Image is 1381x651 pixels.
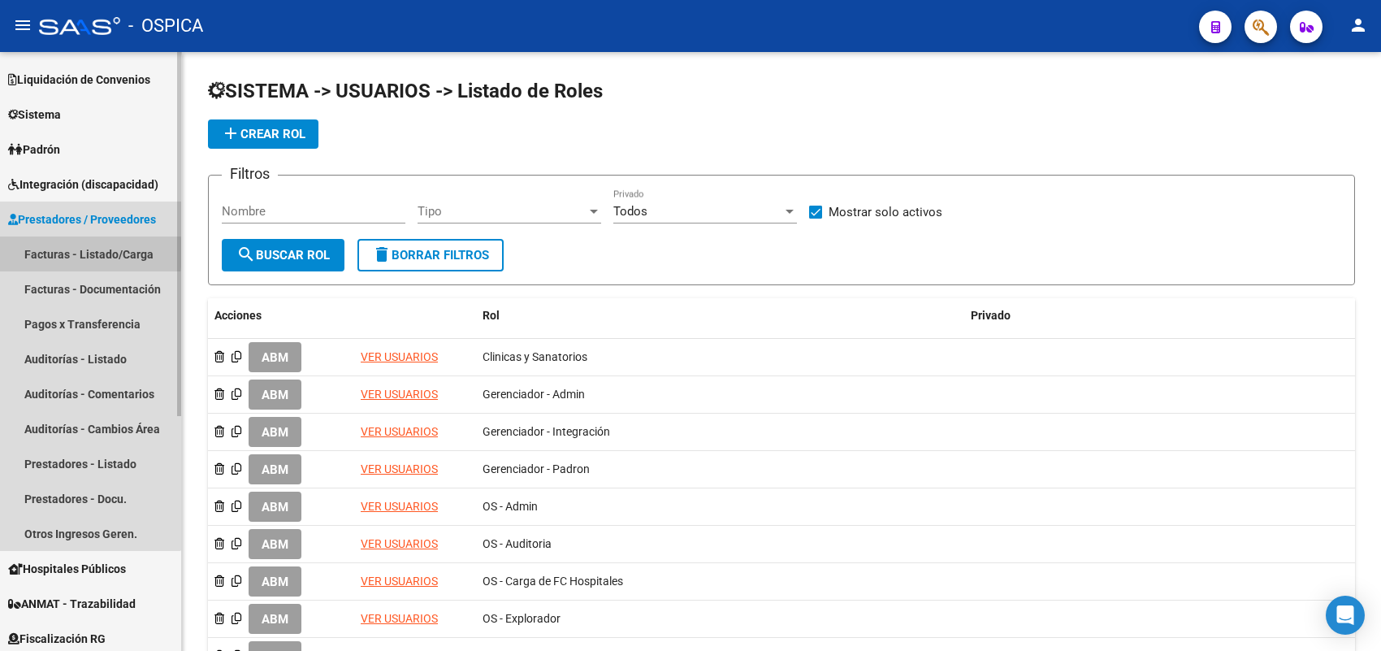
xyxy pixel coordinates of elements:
[262,500,288,514] span: ABM
[222,163,278,185] h3: Filtros
[361,537,438,550] a: VER USUARIOS
[249,342,301,372] button: ABM
[262,350,288,365] span: ABM
[1349,15,1368,35] mat-icon: person
[971,309,1011,322] span: Privado
[483,425,610,438] span: Gerenciador - Integración
[8,71,150,89] span: Liquidación de Convenios
[8,141,60,158] span: Padrón
[361,462,438,475] a: VER USUARIOS
[8,106,61,124] span: Sistema
[262,612,288,627] span: ABM
[372,245,392,264] mat-icon: delete
[357,239,504,271] button: Borrar Filtros
[249,604,301,634] button: ABM
[262,425,288,440] span: ABM
[8,176,158,193] span: Integración (discapacidad)
[361,500,438,513] a: VER USUARIOS
[236,245,256,264] mat-icon: search
[483,537,552,550] span: OS - Auditoria
[236,248,330,263] span: Buscar Rol
[262,462,288,477] span: ABM
[208,119,318,149] button: Crear Rol
[418,204,587,219] span: Tipo
[1326,596,1365,635] div: Open Intercom Messenger
[483,462,590,475] span: Gerenciador - Padron
[361,350,438,363] a: VER USUARIOS
[483,388,585,401] span: Gerenciador - Admin
[262,388,288,402] span: ABM
[249,380,301,410] button: ABM
[483,575,623,588] span: OS - Carga de FC Hospitales
[483,500,538,513] span: OS - Admin
[128,8,203,44] span: - OSPICA
[964,298,1355,333] datatable-header-cell: Privado
[208,80,603,102] span: SISTEMA -> USUARIOS -> Listado de Roles
[249,417,301,447] button: ABM
[208,298,354,333] datatable-header-cell: Acciones
[249,529,301,559] button: ABM
[221,124,240,143] mat-icon: add
[829,202,942,222] span: Mostrar solo activos
[8,595,136,613] span: ANMAT - Trazabilidad
[8,210,156,228] span: Prestadores / Proveedores
[476,298,964,333] datatable-header-cell: Rol
[249,566,301,597] button: ABM
[214,309,262,322] span: Acciones
[13,15,32,35] mat-icon: menu
[361,575,438,588] a: VER USUARIOS
[372,248,489,263] span: Borrar Filtros
[483,612,561,625] span: OS - Explorador
[262,575,288,589] span: ABM
[483,309,500,322] span: Rol
[613,204,647,219] span: Todos
[222,239,344,271] button: Buscar Rol
[8,630,106,648] span: Fiscalización RG
[262,537,288,552] span: ABM
[361,612,438,625] a: VER USUARIOS
[361,388,438,401] a: VER USUARIOS
[249,492,301,522] button: ABM
[8,560,126,578] span: Hospitales Públicos
[221,127,305,141] span: Crear Rol
[249,454,301,484] button: ABM
[483,350,587,363] span: Clinicas y Sanatorios
[361,425,438,438] a: VER USUARIOS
